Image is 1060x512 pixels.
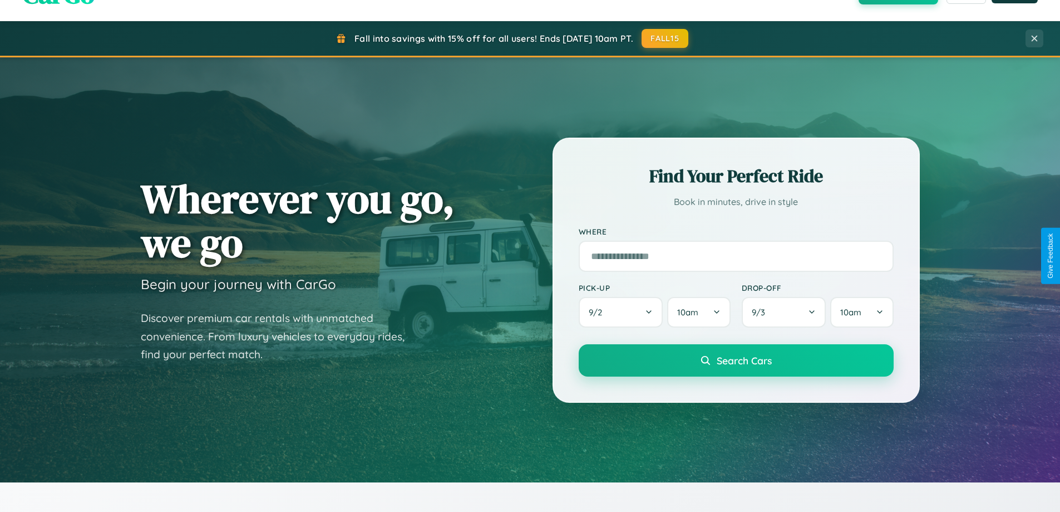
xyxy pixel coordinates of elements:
button: Search Cars [579,344,894,377]
label: Drop-off [742,283,894,292]
button: 10am [667,297,730,328]
button: 10am [830,297,893,328]
span: Fall into savings with 15% off for all users! Ends [DATE] 10am PT. [354,33,633,44]
h1: Wherever you go, we go [141,177,455,265]
div: Give Feedback [1047,233,1054,279]
span: 9 / 2 [589,307,608,318]
p: Book in minutes, drive in style [579,194,894,210]
h3: Begin your journey with CarGo [141,276,336,292]
span: 9 / 3 [752,307,771,318]
button: 9/3 [742,297,826,328]
button: 9/2 [579,297,663,328]
span: 10am [840,307,861,318]
button: FALL15 [642,29,688,48]
span: Search Cars [717,354,772,367]
span: 10am [677,307,698,318]
label: Where [579,227,894,236]
h2: Find Your Perfect Ride [579,164,894,188]
p: Discover premium car rentals with unmatched convenience. From luxury vehicles to everyday rides, ... [141,309,419,364]
label: Pick-up [579,283,731,292]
